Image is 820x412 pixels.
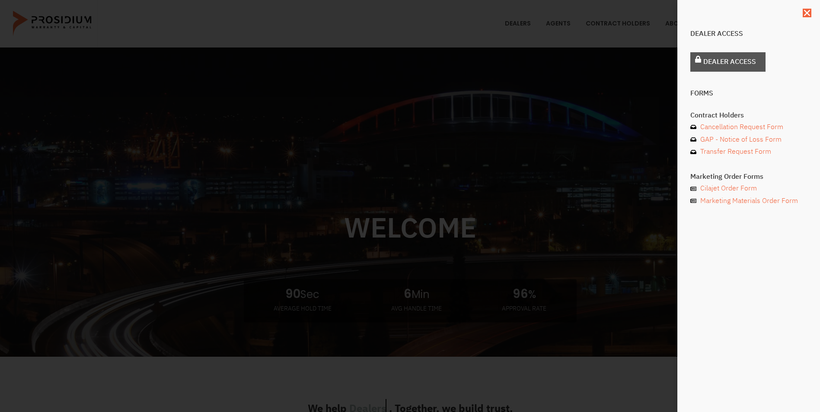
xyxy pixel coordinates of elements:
h4: Contract Holders [690,112,807,119]
h4: Forms [690,90,807,97]
h4: Marketing Order Forms [690,173,807,180]
a: GAP - Notice of Loss Form [690,133,807,146]
a: Marketing Materials Order Form [690,195,807,207]
a: Cancellation Request Form [690,121,807,133]
a: Dealer Access [690,52,766,72]
a: Close [803,9,811,17]
a: Cilajet Order Form [690,182,807,195]
span: Marketing Materials Order Form [698,195,798,207]
span: GAP - Notice of Loss Form [698,133,782,146]
a: Transfer Request Form [690,146,807,158]
span: Dealer Access [703,56,756,68]
span: Cilajet Order Form [698,182,757,195]
h4: Dealer Access [690,30,807,37]
span: Transfer Request Form [698,146,771,158]
span: Cancellation Request Form [698,121,783,133]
